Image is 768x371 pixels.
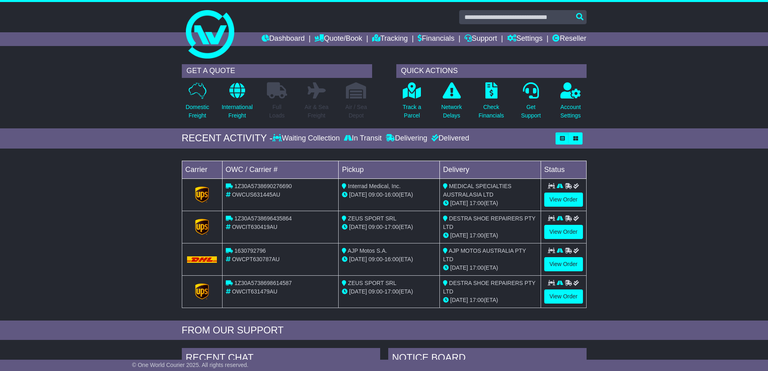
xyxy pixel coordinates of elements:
[388,348,587,370] div: NOTICE BOARD
[560,103,581,120] p: Account Settings
[470,200,484,206] span: 17:00
[439,161,541,178] td: Delivery
[443,183,512,198] span: MEDICAL SPECIALTIES AUSTRALASIA LTD
[339,161,440,178] td: Pickup
[305,103,329,120] p: Air & Sea Freight
[349,288,367,295] span: [DATE]
[182,325,587,336] div: FROM OUR SUPPORT
[349,256,367,262] span: [DATE]
[342,191,436,199] div: - (ETA)
[267,103,287,120] p: Full Loads
[222,103,253,120] p: International Freight
[182,132,273,144] div: RECENT ACTIVITY -
[443,264,537,272] div: (ETA)
[443,215,535,230] span: DESTRA SHOE REPAIRERS PTY LTD
[450,232,468,239] span: [DATE]
[396,64,587,78] div: QUICK ACTIONS
[450,264,468,271] span: [DATE]
[348,183,401,189] span: Interrad Medical, Inc.
[348,215,396,222] span: ZEUS SPORT SRL
[402,82,422,124] a: Track aParcel
[234,280,291,286] span: 1Z30A5738698614587
[234,183,291,189] span: 1Z30A5738690276690
[560,82,581,124] a: AccountSettings
[384,134,429,143] div: Delivering
[368,256,383,262] span: 09:00
[262,32,305,46] a: Dashboard
[232,256,279,262] span: OWCPT630787AU
[464,32,497,46] a: Support
[385,224,399,230] span: 17:00
[368,288,383,295] span: 09:00
[479,103,504,120] p: Check Financials
[348,247,387,254] span: AJP Motos S.A.
[443,296,537,304] div: (ETA)
[222,161,339,178] td: OWC / Carrier #
[544,257,583,271] a: View Order
[450,200,468,206] span: [DATE]
[314,32,362,46] a: Quote/Book
[345,103,367,120] p: Air / Sea Depot
[429,134,469,143] div: Delivered
[221,82,253,124] a: InternationalFreight
[544,289,583,304] a: View Order
[385,256,399,262] span: 16:00
[520,82,541,124] a: GetSupport
[418,32,454,46] a: Financials
[470,297,484,303] span: 17:00
[348,280,396,286] span: ZEUS SPORT SRL
[349,224,367,230] span: [DATE]
[368,191,383,198] span: 09:00
[195,219,209,235] img: GetCarrierServiceLogo
[273,134,341,143] div: Waiting Collection
[182,348,380,370] div: RECENT CHAT
[372,32,408,46] a: Tracking
[470,264,484,271] span: 17:00
[521,103,541,120] p: Get Support
[544,225,583,239] a: View Order
[368,224,383,230] span: 09:00
[187,256,217,263] img: DHL.png
[507,32,543,46] a: Settings
[182,64,372,78] div: GET A QUOTE
[342,134,384,143] div: In Transit
[544,193,583,207] a: View Order
[443,199,537,208] div: (ETA)
[132,362,249,368] span: © One World Courier 2025. All rights reserved.
[450,297,468,303] span: [DATE]
[385,288,399,295] span: 17:00
[234,215,291,222] span: 1Z30A5738696435864
[232,224,277,230] span: OWCIT630419AU
[232,191,280,198] span: OWCUS631445AU
[443,280,535,295] span: DESTRA SHOE REPAIRERS PTY LTD
[232,288,277,295] span: OWCIT631479AU
[443,231,537,240] div: (ETA)
[185,103,209,120] p: Domestic Freight
[441,82,462,124] a: NetworkDelays
[478,82,504,124] a: CheckFinancials
[443,247,526,262] span: AJP MOTOS AUSTRALIA PTY LTD
[234,247,266,254] span: 1630792796
[195,283,209,300] img: GetCarrierServiceLogo
[185,82,209,124] a: DomesticFreight
[195,187,209,203] img: GetCarrierServiceLogo
[470,232,484,239] span: 17:00
[403,103,421,120] p: Track a Parcel
[342,287,436,296] div: - (ETA)
[342,255,436,264] div: - (ETA)
[385,191,399,198] span: 16:00
[342,223,436,231] div: - (ETA)
[349,191,367,198] span: [DATE]
[441,103,462,120] p: Network Delays
[552,32,586,46] a: Reseller
[182,161,222,178] td: Carrier
[541,161,586,178] td: Status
